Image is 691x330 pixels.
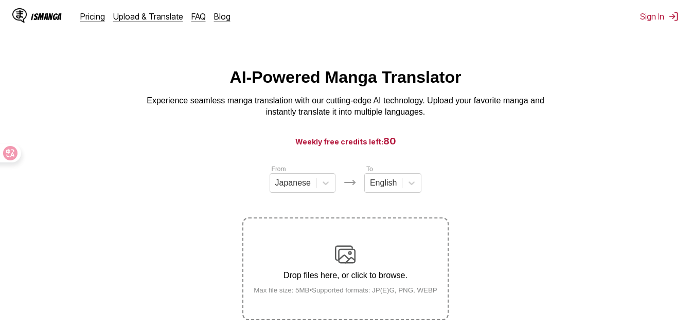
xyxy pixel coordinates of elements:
small: Max file size: 5MB • Supported formats: JP(E)G, PNG, WEBP [245,286,446,294]
h1: AI-Powered Manga Translator [230,68,462,87]
a: Upload & Translate [113,11,183,22]
img: IsManga Logo [12,8,27,23]
a: Pricing [80,11,105,22]
h3: Weekly free credits left: [25,135,666,148]
span: 80 [383,136,396,146]
img: Languages icon [344,176,356,189]
label: From [272,166,286,173]
a: Blog [214,11,231,22]
p: Drop files here, or click to browse. [245,271,446,280]
a: FAQ [191,11,206,22]
img: Sign out [668,11,679,22]
label: To [366,166,373,173]
button: Sign In [640,11,679,22]
p: Experience seamless manga translation with our cutting-edge AI technology. Upload your favorite m... [140,95,552,118]
a: IsManga LogoIsManga [12,8,80,25]
div: IsManga [31,12,62,22]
